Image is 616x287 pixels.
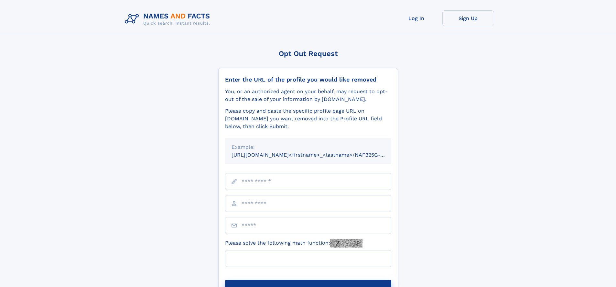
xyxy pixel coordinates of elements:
[218,50,398,58] div: Opt Out Request
[225,107,391,130] div: Please copy and paste the specific profile page URL on [DOMAIN_NAME] you want removed into the Pr...
[225,88,391,103] div: You, or an authorized agent on your behalf, may request to opt-out of the sale of your informatio...
[122,10,215,28] img: Logo Names and Facts
[225,76,391,83] div: Enter the URL of the profile you would like removed
[232,143,385,151] div: Example:
[232,152,404,158] small: [URL][DOMAIN_NAME]<firstname>_<lastname>/NAF325G-xxxxxxxx
[391,10,442,26] a: Log In
[225,239,362,248] label: Please solve the following math function:
[442,10,494,26] a: Sign Up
